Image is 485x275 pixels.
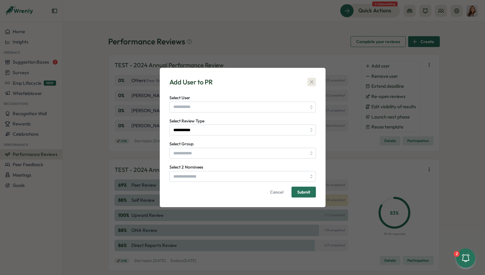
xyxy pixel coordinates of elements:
label: Select Review Type [169,118,204,125]
span: Select 2 Nominees [169,164,203,170]
span: Select User [169,95,190,100]
span: Submit [297,190,310,194]
div: 2 [454,251,460,257]
button: 2 [456,248,475,268]
button: Cancel [264,187,289,198]
label: Select Group [169,141,194,147]
span: Cancel [270,187,283,197]
div: Add User to PR [169,77,213,87]
button: Submit [291,187,316,198]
